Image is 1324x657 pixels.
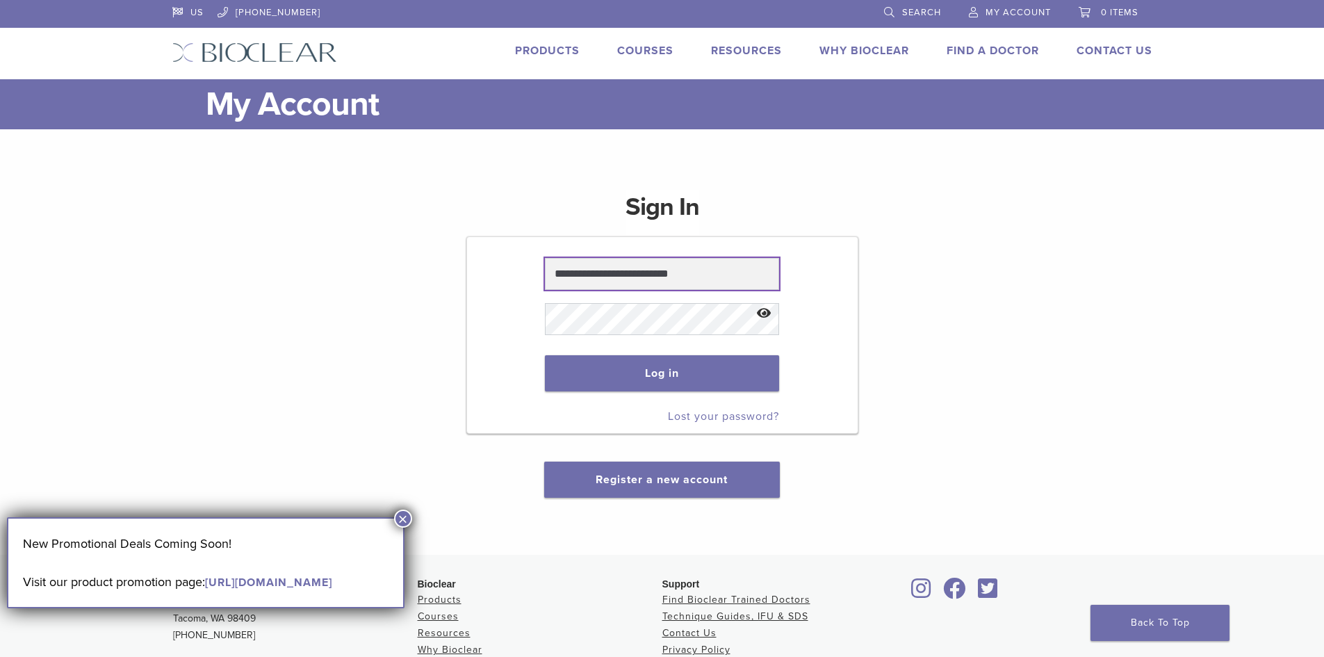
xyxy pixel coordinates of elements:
a: Back To Top [1090,605,1229,641]
button: Show password [749,296,779,332]
a: Resources [711,44,782,58]
img: Bioclear [172,42,337,63]
span: Search [902,7,941,18]
a: Contact Us [1077,44,1152,58]
span: My Account [986,7,1051,18]
button: Log in [545,355,779,391]
a: Lost your password? [668,409,779,423]
p: Visit our product promotion page: [23,571,389,592]
a: Bioclear [907,586,936,600]
a: [URL][DOMAIN_NAME] [205,576,332,590]
a: Products [515,44,580,58]
a: Courses [617,44,673,58]
p: [STREET_ADDRESS] Tacoma, WA 98409 [PHONE_NUMBER] [173,577,418,644]
a: Contact Us [662,627,717,639]
a: Bioclear [939,586,971,600]
a: Find Bioclear Trained Doctors [662,594,810,606]
a: Bioclear [974,586,1003,600]
h1: Sign In [626,190,699,235]
a: Technique Guides, IFU & SDS [662,610,808,622]
span: Bioclear [418,578,456,590]
a: Resources [418,627,471,639]
p: New Promotional Deals Coming Soon! [23,533,389,554]
a: Why Bioclear [819,44,909,58]
a: Products [418,594,461,606]
a: Courses [418,610,459,622]
a: Find A Doctor [947,44,1039,58]
a: Why Bioclear [418,644,482,656]
button: Close [394,510,412,528]
a: Privacy Policy [662,644,730,656]
h1: My Account [206,79,1152,129]
span: 0 items [1101,7,1138,18]
a: Register a new account [596,473,728,487]
button: Register a new account [544,462,779,498]
span: Support [662,578,700,590]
